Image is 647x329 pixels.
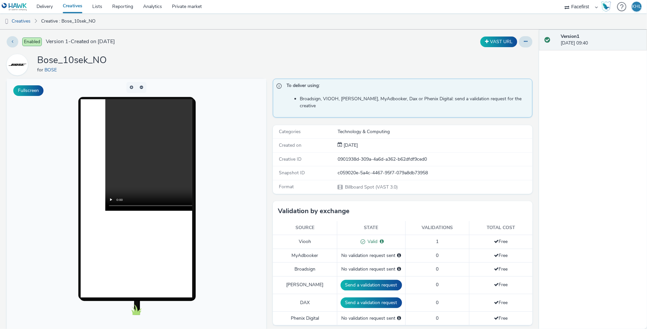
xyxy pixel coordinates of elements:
[405,221,469,235] th: Validations
[397,315,401,322] div: Please select a deal below and click on Send to send a validation request to Phenix Digital.
[561,33,642,47] div: [DATE] 09:40
[300,96,529,109] li: Broadsign, VIOOH, [PERSON_NAME], MyAdbooker, Dax or Phenix Digital: send a validation request for...
[338,128,532,135] div: Technology & Computing
[494,252,508,259] span: Free
[601,1,614,12] a: Hawk Academy
[8,55,27,74] img: BOSE
[278,206,350,216] h3: Validation by exchange
[273,276,337,294] td: [PERSON_NAME]
[469,221,533,235] th: Total cost
[279,184,294,190] span: Format
[494,315,508,321] span: Free
[561,33,579,40] strong: Version 1
[601,1,611,12] img: Hawk Academy
[44,67,59,73] a: BOSE
[279,142,301,148] span: Created on
[436,282,439,288] span: 0
[480,37,517,47] button: VAST URL
[479,37,519,47] div: Duplicate the creative as a VAST URL
[3,18,10,25] img: dooh
[37,67,44,73] span: for
[436,299,439,306] span: 0
[7,61,31,68] a: BOSE
[397,252,401,259] div: Please select a deal below and click on Send to send a validation request to MyAdbooker.
[273,311,337,325] td: Phenix Digital
[2,3,27,11] img: undefined Logo
[494,266,508,272] span: Free
[632,2,641,12] div: KHL
[273,294,337,311] td: DAX
[494,238,508,245] span: Free
[342,142,358,149] div: Creation 24 September 2025, 09:40
[341,280,402,290] button: Send a validation request
[273,263,337,276] td: Broadsign
[341,315,402,322] div: No validation request sent
[494,299,508,306] span: Free
[342,142,358,148] span: [DATE]
[273,221,337,235] th: Source
[341,266,402,273] div: No validation request sent
[37,54,107,67] h1: Bose_10sek_NO
[22,38,42,46] span: Enabled
[38,13,99,29] a: Creative : Bose_10sek_NO
[436,266,439,272] span: 0
[279,128,301,135] span: Categories
[344,184,398,190] span: Billboard Spot (VAST 3.0)
[397,266,401,273] div: Please select a deal below and click on Send to send a validation request to Broadsign.
[494,282,508,288] span: Free
[436,238,439,245] span: 1
[436,252,439,259] span: 0
[46,38,115,45] span: Version 1 - Created on [DATE]
[365,238,378,245] span: Valid
[279,170,305,176] span: Snapshot ID
[436,315,439,321] span: 0
[13,85,43,96] button: Fullscreen
[286,82,526,91] span: To deliver using:
[273,249,337,262] td: MyAdbooker
[338,156,532,163] div: 0901938d-309a-4a6d-a362-b62dfdf9ced0
[337,221,405,235] th: State
[279,156,301,162] span: Creative ID
[341,252,402,259] div: No validation request sent
[341,297,402,308] button: Send a validation request
[273,235,337,249] td: Viooh
[338,170,532,176] div: c059020e-5a4c-4467-95f7-079a8db73958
